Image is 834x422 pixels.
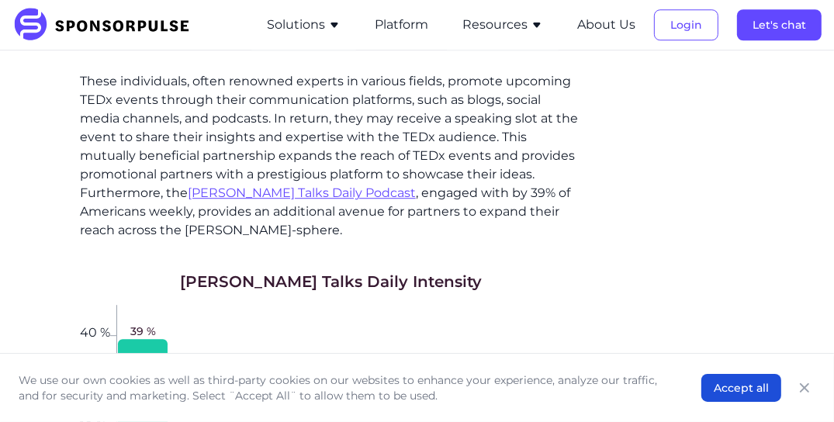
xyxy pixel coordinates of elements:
p: We use our own cookies as well as third-party cookies on our websites to enhance your experience,... [19,372,670,403]
button: Login [654,9,718,40]
h1: [PERSON_NAME] Talks Daily Intensity [180,271,482,292]
button: About Us [577,16,635,34]
span: 40 % [80,327,110,336]
img: SponsorPulse [12,8,201,42]
button: Solutions [267,16,341,34]
a: Let's chat [737,18,822,32]
span: 39 % [130,323,156,339]
a: [PERSON_NAME] Talks Daily Podcast [188,185,416,200]
iframe: Chat Widget [756,348,834,422]
a: About Us [577,18,635,32]
button: Accept all [701,374,781,402]
button: Let's chat [737,9,822,40]
a: Platform [375,18,428,32]
button: Resources [462,16,543,34]
p: These individuals, often renowned experts in various fields, promote upcoming TEDx events through... [80,72,583,240]
a: Login [654,18,718,32]
button: Platform [375,16,428,34]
